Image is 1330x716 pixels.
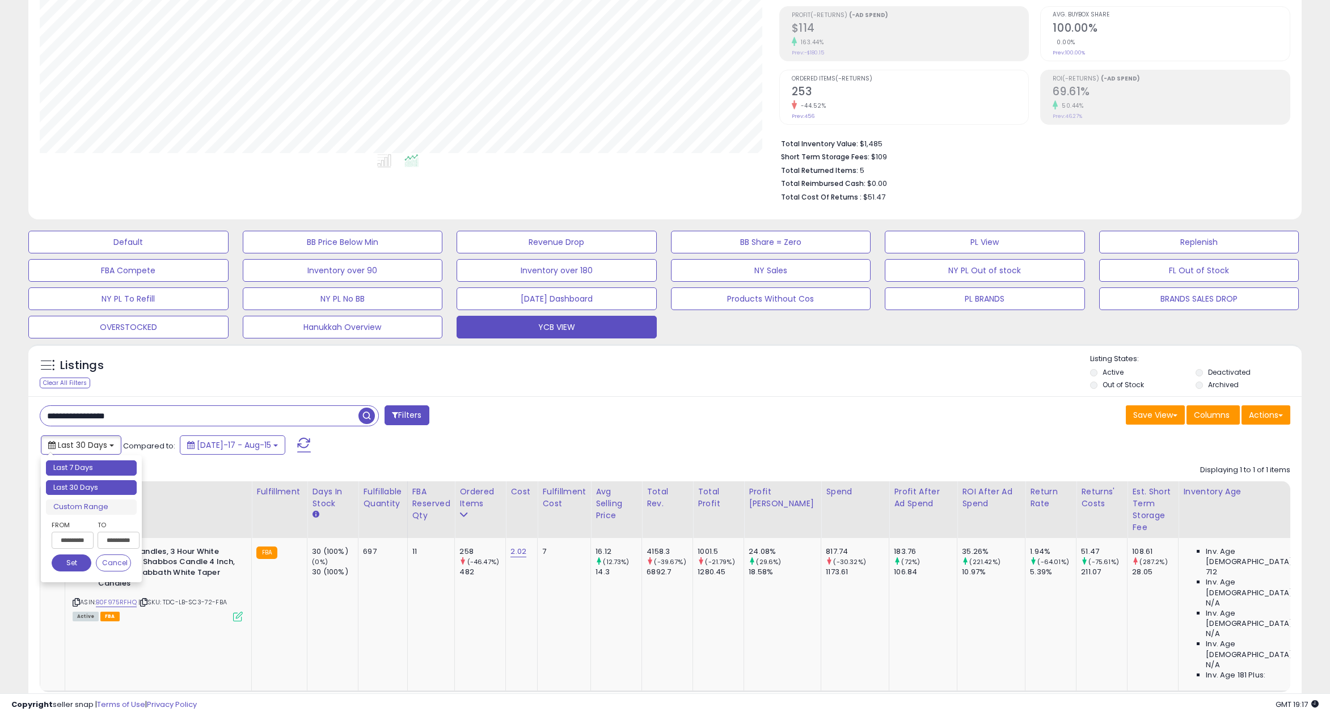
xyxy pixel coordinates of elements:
[781,152,869,162] b: Short Term Storage Fees:
[835,75,872,82] b: (-Returns)
[1081,486,1122,510] div: Returns' Costs
[256,486,302,498] div: Fulfillment
[894,486,952,510] div: Profit After Ad Spend
[781,179,865,188] b: Total Reimbursed Cash:
[1030,567,1076,577] div: 5.39%
[1132,486,1173,533] div: Est. Short Term Storage Fee
[1099,287,1299,310] button: BRANDS SALES DROP
[1058,101,1083,110] small: 50.44%
[197,439,271,451] span: [DATE]-17 - Aug-15
[412,546,446,557] div: 11
[698,546,744,557] div: 1001.5
[792,75,1029,82] span: Ordered Items
[459,486,501,510] div: Ordered Items
[781,136,1282,150] li: $1,485
[860,165,864,176] span: 5
[312,567,358,577] div: 30 (100%)
[243,259,443,282] button: Inventory over 90
[256,546,277,559] small: FBA
[28,231,229,253] button: Default
[96,598,137,607] a: B0F975RFHQ
[11,700,197,710] div: seller snap | |
[123,440,175,451] span: Compared to:
[781,192,862,202] b: Total Cost Of Returns :
[885,287,1085,310] button: PL BRANDS
[363,486,402,510] div: Fulfillable Quantity
[73,612,99,621] span: All listings currently available for purchase on Amazon
[1183,486,1314,498] div: Inventory Age
[792,113,814,120] small: Prev: 456
[41,435,121,455] button: Last 30 Days
[1206,629,1219,639] span: N/A
[52,554,91,571] button: Set
[1053,38,1075,46] small: 0.00%
[312,557,328,566] small: (0%)
[243,316,443,338] button: Hanukkah Overview
[885,231,1085,253] button: PL View
[467,557,499,566] small: (-46.47%)
[1030,486,1071,510] div: Return Rate
[28,287,229,310] button: NY PL To Refill
[1139,557,1167,566] small: (287.2%)
[849,11,888,19] b: (-Ad Spend)
[1126,405,1185,425] button: Save View
[810,12,847,18] b: (-Returns)
[46,499,137,515] li: Custom Range
[52,519,91,531] label: From
[781,166,858,175] b: Total Returned Items:
[671,287,871,310] button: Products Without Cos
[70,486,247,498] div: Title
[596,546,641,557] div: 16.12
[962,486,1020,510] div: ROI After Ad Spend
[312,546,358,557] div: 30 (100%)
[749,486,816,510] div: Profit [PERSON_NAME]
[1194,409,1230,421] span: Columns
[180,435,285,455] button: [DATE]-17 - Aug-15
[901,557,920,566] small: (72%)
[542,486,586,510] div: Fulfillment Cost
[1206,639,1310,659] span: Inv. Age [DEMOGRAPHIC_DATA]-180:
[867,178,887,189] span: $0.00
[1090,354,1302,365] p: Listing States:
[1206,670,1265,680] span: Inv. Age 181 Plus:
[1206,608,1310,629] span: Inv. Age [DEMOGRAPHIC_DATA]:
[1132,546,1178,557] div: 108.61
[457,316,657,338] button: YCB VIEW
[833,557,865,566] small: (-30.32%)
[459,546,505,557] div: 258
[871,151,887,162] span: $109
[654,557,686,566] small: (-39.67%)
[647,486,688,510] div: Total Rev.
[1206,577,1310,598] span: Inv. Age [DEMOGRAPHIC_DATA]:
[596,486,637,522] div: Avg Selling Price
[98,546,236,591] b: Shabbat Candles, 3 Hour White Traditional Shabbos Candle 4 Inch, (72 Pack) Sabbath White Taper Ca...
[1103,367,1124,377] label: Active
[603,557,629,566] small: (12.73%)
[671,231,871,253] button: BB Share = Zero
[647,567,693,577] div: 6892.7
[1081,567,1127,577] div: 211.07
[510,546,526,557] a: 2.02
[96,554,131,571] button: Cancel
[894,567,957,577] div: 106.84
[826,486,884,498] div: Spend
[1101,74,1140,83] b: (-Ad Spend)
[412,486,450,522] div: FBA Reserved Qty
[781,139,858,149] b: Total Inventory Value:
[58,439,107,451] span: Last 30 Days
[1206,660,1219,670] span: N/A
[797,101,826,110] small: -44.52%
[312,510,319,520] small: Days In Stock.
[1276,699,1319,710] span: 2025-09-15 19:17 GMT
[792,22,1029,37] h2: $114
[826,567,889,577] div: 1173.61
[962,567,1025,577] div: 10.97%
[749,546,821,557] div: 24.08%
[1242,405,1290,425] button: Actions
[698,486,739,510] div: Total Profit
[60,358,104,374] h5: Listings
[11,699,53,710] strong: Copyright
[1030,546,1076,557] div: 1.94%
[1103,380,1144,389] label: Out of Stock
[1037,557,1069,566] small: (-64.01%)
